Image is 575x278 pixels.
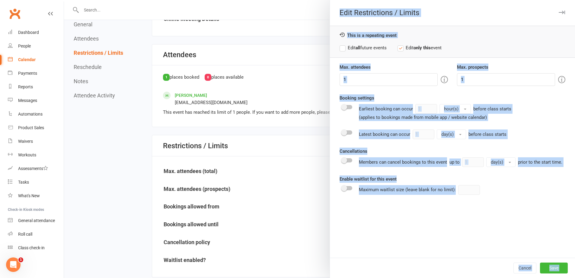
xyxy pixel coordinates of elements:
[8,26,64,39] a: Dashboard
[18,44,31,48] div: People
[437,129,466,139] button: day(s)
[359,104,511,121] div: Earliest booking can occur
[7,6,22,21] a: Clubworx
[340,94,374,102] label: Booking settings
[6,257,21,272] iframe: Intercom live chat
[8,241,64,255] a: Class kiosk mode
[359,157,562,167] div: Members can cancel bookings to this event
[8,39,64,53] a: People
[18,218,55,223] div: General attendance
[340,148,367,155] label: Cancellations
[18,180,29,185] div: Tasks
[340,175,397,183] label: Enable waitlist for this event
[8,80,64,94] a: Reports
[486,157,516,167] button: day(s)
[330,8,575,17] div: Edit Restrictions / Limits
[8,175,64,189] a: Tasks
[18,193,40,198] div: What's New
[18,232,32,237] div: Roll call
[468,132,506,137] span: before class starts
[8,135,64,148] a: Waivers
[8,94,64,107] a: Messages
[518,159,562,165] span: prior to the start time.
[359,129,506,139] div: Latest booking can occur
[513,263,536,273] button: Cancel
[18,84,33,89] div: Reports
[18,152,36,157] div: Workouts
[491,159,503,165] span: day(s)
[340,32,565,38] div: This is a repeating event
[8,214,64,227] a: General attendance kiosk mode
[340,44,387,51] label: Edit future events
[8,162,64,175] a: Assessments
[8,107,64,121] a: Automations
[8,148,64,162] a: Workouts
[8,189,64,203] a: What's New
[18,166,48,171] div: Assessments
[18,139,33,144] div: Waivers
[439,104,471,114] button: hour(s)
[18,71,37,76] div: Payments
[18,245,45,250] div: Class check-in
[8,227,64,241] a: Roll call
[8,67,64,80] a: Payments
[18,57,36,62] div: Calendar
[359,185,490,195] div: Maximum waitlist size (leave blank for no limit):
[340,64,371,71] label: Max. attendees
[441,132,454,137] span: day(s)
[18,125,44,130] div: Product Sales
[356,45,360,51] strong: all
[18,257,23,262] span: 1
[449,157,516,167] div: up to
[8,121,64,135] a: Product Sales
[18,112,43,116] div: Automations
[540,263,568,273] button: Save
[414,45,431,51] strong: only this
[398,44,442,51] label: Edit event
[457,64,488,71] label: Max. prospects
[18,30,39,35] div: Dashboard
[444,106,458,112] span: hour(s)
[8,53,64,67] a: Calendar
[18,98,37,103] div: Messages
